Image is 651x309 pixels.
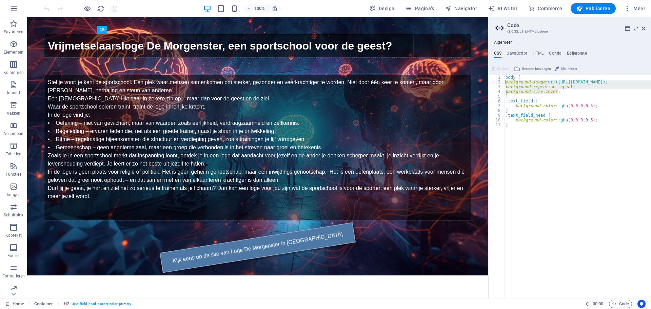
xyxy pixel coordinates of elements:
[522,65,551,73] span: Bestand toevoegen
[64,300,69,308] span: Klik om te selecteren, dubbelklik om te bewerken
[369,5,395,12] span: Design
[83,4,91,13] button: Klik hier om de voorbeeldmodus te verlaten en verder te gaan met bewerken
[254,4,265,13] h6: 100%
[445,5,477,12] span: Navigator
[489,99,505,103] div: 6
[571,3,616,14] button: Publiceren
[561,65,577,73] span: Kleurkiezer
[494,51,501,58] h4: CSS
[513,65,552,73] button: Bestand toevoegen
[488,5,517,12] span: AI Writer
[593,300,603,308] span: 00 00
[533,51,544,58] h4: HTML
[97,4,105,13] button: reload
[489,108,505,113] div: 8
[637,300,646,308] button: Usercentrics
[485,3,520,14] button: AI Writer
[6,172,22,177] p: Functies
[272,5,278,12] i: Stel bij het wijzigen van de grootte van de weergegeven website automatisch het juist zoomniveau ...
[6,151,21,157] p: Tabellen
[612,300,629,308] span: Code
[405,5,434,12] span: Pagina's
[489,89,505,94] div: 4
[5,300,24,308] a: Klik om selectie op te heffen, dubbelklik om Pagina's te open
[5,233,22,238] p: Koptekst
[7,192,21,197] p: Images
[494,40,513,45] h4: Algemeen
[553,65,578,73] button: Kleurkiezer
[586,300,604,308] h6: Sessietijd
[402,3,437,14] button: Pagina's
[4,29,23,35] p: Favorieten
[244,4,268,13] button: 100%
[528,5,563,12] span: Commerce
[489,118,505,122] div: 10
[567,51,587,58] h4: Boilerplate
[34,300,132,308] nav: breadcrumb
[4,50,23,55] p: Elementen
[367,3,397,14] button: Design
[442,3,480,14] button: Navigator
[34,300,53,308] span: Klik om te selecteren, dubbelklik om te bewerken
[621,3,648,14] button: Meer
[507,28,632,35] h3: (S)CSS, JS & HTML beheren
[489,94,505,99] div: 5
[489,122,505,127] div: 11
[507,51,527,58] h4: JavaScript
[489,80,505,84] div: 2
[609,300,632,308] button: Code
[597,301,598,306] span: :
[7,111,21,116] p: Vakken
[7,90,20,96] p: Inhoud
[367,3,397,14] div: Design (Ctrl+Alt+Y)
[576,5,610,12] span: Publiceren
[489,84,505,89] div: 3
[7,253,20,258] p: Footer
[489,75,505,80] div: 1
[2,273,25,279] p: Formulieren
[489,113,505,118] div: 9
[489,103,505,108] div: 7
[526,3,565,14] button: Commerce
[4,212,23,218] p: Schuifblok
[72,300,132,308] span: . text_field_head .border-color-primary
[97,5,105,13] i: Pagina opnieuw laden
[507,22,646,28] h2: Code
[624,5,645,12] span: Meer
[3,131,23,136] p: Accordeon
[3,70,24,75] p: Kolommen
[549,51,561,58] h4: Config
